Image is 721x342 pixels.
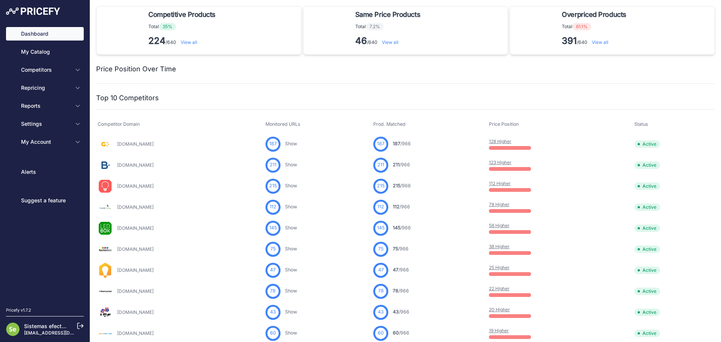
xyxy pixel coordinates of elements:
a: 112/966 [393,204,410,209]
p: Total [562,23,629,30]
a: [DOMAIN_NAME] [117,309,154,315]
span: 215 [393,183,400,188]
span: Active [634,267,660,274]
a: 123 Higher [489,160,511,165]
a: 58 Higher [489,223,510,228]
button: My Account [6,135,84,149]
a: Show [285,330,297,336]
a: View all [592,39,608,45]
span: 145 [377,224,385,232]
span: 78 [393,288,398,294]
span: 211 [270,161,276,169]
a: [DOMAIN_NAME] [117,267,154,273]
span: 112 [270,203,276,211]
span: 211 [377,161,384,169]
span: 60 [393,330,399,336]
span: 47 [378,267,384,274]
nav: Sidebar [6,27,84,298]
span: 60 [270,330,276,337]
a: Show [285,267,297,273]
a: Show [285,183,297,188]
span: Active [634,224,660,232]
span: 61.1% [572,23,591,30]
span: 187 [393,141,400,146]
span: Reports [21,102,70,110]
a: Show [285,204,297,209]
strong: 391 [562,35,577,46]
span: Active [634,203,660,211]
button: Settings [6,117,84,131]
a: 43/966 [393,309,409,315]
button: Reports [6,99,84,113]
button: Competitors [6,63,84,77]
a: 19 Higher [489,328,509,333]
span: 78 [378,288,384,295]
span: Same Price Products [355,9,420,20]
a: 38 Higher [489,244,510,249]
span: Prod. Matched [373,121,406,127]
span: 75 [270,246,276,253]
a: 78/966 [393,288,409,294]
span: 47 [270,267,276,274]
h2: Price Position Over Time [96,64,176,74]
span: 78 [270,288,276,295]
span: 187 [269,140,277,148]
button: Repricing [6,81,84,95]
a: [DOMAIN_NAME] [117,183,154,189]
a: [DOMAIN_NAME] [117,162,154,168]
a: 20 Higher [489,307,510,312]
a: [DOMAIN_NAME] [117,141,154,147]
a: 75/966 [393,246,409,252]
a: Alerts [6,165,84,179]
a: [DOMAIN_NAME] [117,330,154,336]
a: Show [285,246,297,252]
a: [DOMAIN_NAME] [117,288,154,294]
span: Status [634,121,648,127]
span: Settings [21,120,70,128]
span: 215 [377,182,385,190]
span: 75 [378,246,383,253]
span: 145 [269,224,277,232]
span: Repricing [21,84,70,92]
img: Pricefy Logo [6,8,60,15]
a: 211/966 [393,162,410,167]
span: My Account [21,138,70,146]
a: My Catalog [6,45,84,59]
span: 7.2% [366,23,384,30]
strong: 224 [148,35,166,46]
strong: 46 [355,35,367,46]
span: 145 [393,225,400,231]
span: 187 [377,140,385,148]
span: 60 [378,330,384,337]
a: 112 Higher [489,181,511,186]
span: Active [634,309,660,316]
a: 187/966 [393,141,411,146]
span: 215 [269,182,277,190]
a: Show [285,141,297,146]
span: Active [634,330,660,337]
span: 47 [393,267,398,273]
span: Active [634,246,660,253]
h2: Top 10 Competitors [96,93,159,103]
span: 75 [393,246,398,252]
a: 47/966 [393,267,409,273]
p: /640 [562,35,629,47]
span: Active [634,140,660,148]
span: Monitored URLs [265,121,300,127]
a: View all [382,39,398,45]
a: 215/966 [393,183,411,188]
a: 128 Higher [489,139,511,144]
span: 211 [393,162,400,167]
a: 22 Higher [489,286,510,291]
span: Competitive Products [148,9,216,20]
span: 43 [270,309,276,316]
a: Sistemas efectoLed [24,323,74,329]
span: Overpriced Products [562,9,626,20]
span: 43 [378,309,384,316]
div: Pricefy v1.7.2 [6,307,31,313]
span: Active [634,288,660,295]
a: [DOMAIN_NAME] [117,246,154,252]
a: [DOMAIN_NAME] [117,204,154,210]
a: [DOMAIN_NAME] [117,225,154,231]
span: 43 [393,309,399,315]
